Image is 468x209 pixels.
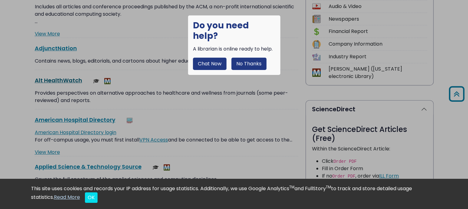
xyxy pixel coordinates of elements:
button: No Thanks [231,58,266,70]
sup: TM [289,184,294,190]
sup: TM [326,184,331,190]
h1: Do you need help? [193,20,275,41]
div: This site uses cookies and records your IP address for usage statistics. Additionally, we use Goo... [31,185,437,203]
button: Close [85,192,98,203]
div: A librarian is online ready to help. [193,45,275,53]
a: Read More [54,194,80,201]
button: Chat Now [193,58,226,70]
